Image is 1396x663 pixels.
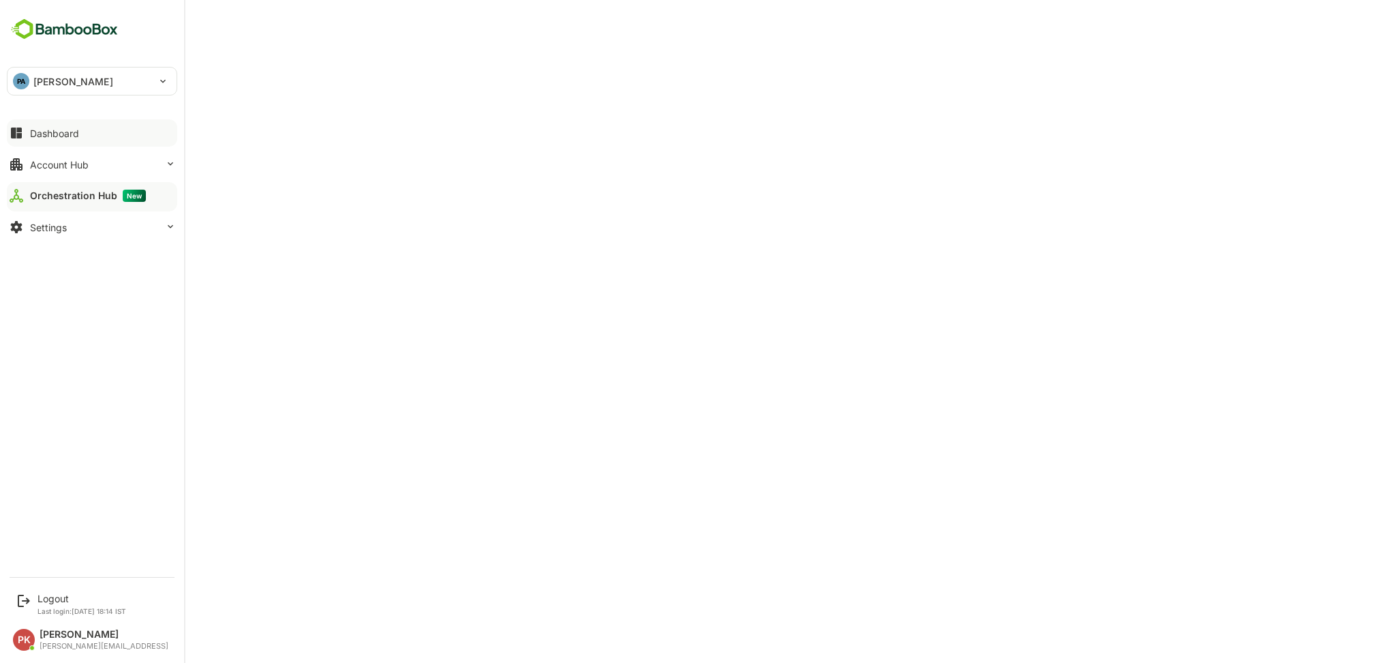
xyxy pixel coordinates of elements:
button: Settings [7,213,177,241]
div: Account Hub [30,159,89,171]
button: Account Hub [7,151,177,178]
div: Dashboard [30,128,79,139]
button: Dashboard [7,119,177,147]
span: New [123,190,146,202]
div: [PERSON_NAME] [40,629,168,640]
div: PA[PERSON_NAME] [7,68,177,95]
p: Last login: [DATE] 18:14 IST [37,607,126,615]
div: Orchestration Hub [30,190,146,202]
div: [PERSON_NAME][EMAIL_ADDRESS] [40,642,168,651]
div: Settings [30,222,67,233]
button: Orchestration HubNew [7,182,177,209]
div: PA [13,73,29,89]
img: BambooboxFullLogoMark.5f36c76dfaba33ec1ec1367b70bb1252.svg [7,16,122,42]
div: Logout [37,593,126,604]
p: [PERSON_NAME] [33,74,113,89]
div: PK [13,629,35,651]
